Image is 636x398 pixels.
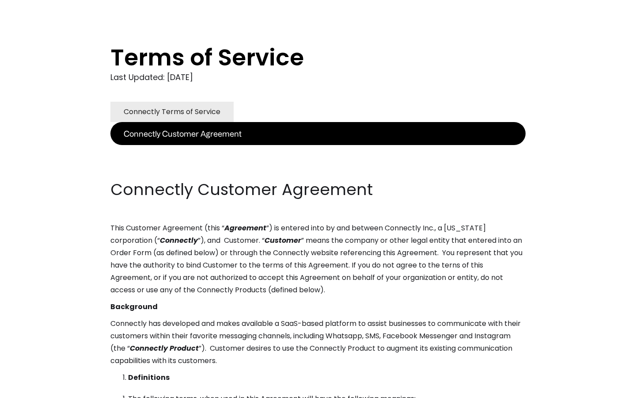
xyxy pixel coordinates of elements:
[110,145,526,157] p: ‍
[110,162,526,174] p: ‍
[130,343,199,353] em: Connectly Product
[110,222,526,296] p: This Customer Agreement (this “ ”) is entered into by and between Connectly Inc., a [US_STATE] co...
[110,71,526,84] div: Last Updated: [DATE]
[9,382,53,395] aside: Language selected: English
[110,44,490,71] h1: Terms of Service
[128,372,170,383] strong: Definitions
[265,235,301,245] em: Customer
[110,302,158,312] strong: Background
[18,383,53,395] ul: Language list
[124,106,220,118] div: Connectly Terms of Service
[110,179,526,201] h2: Connectly Customer Agreement
[124,127,242,140] div: Connectly Customer Agreement
[224,223,266,233] em: Agreement
[160,235,198,245] em: Connectly
[110,318,526,367] p: Connectly has developed and makes available a SaaS-based platform to assist businesses to communi...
